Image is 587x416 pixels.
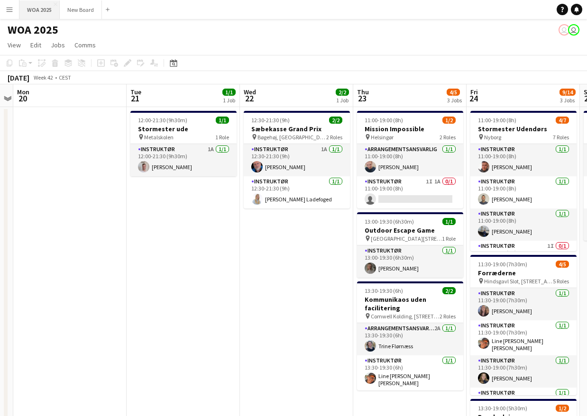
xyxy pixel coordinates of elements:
button: WOA 2025 [19,0,60,19]
span: Comwell Kolding, [STREET_ADDRESS] [371,313,440,320]
app-card-role: Arrangementsansvarlig2A1/113:30-19:30 (6h)Trine Flørnæss [357,323,463,355]
span: Thu [357,88,369,96]
div: 1 Job [223,97,235,104]
div: 3 Jobs [447,97,462,104]
span: 1/1 [216,117,229,124]
a: Edit [27,39,45,51]
app-job-card: 13:00-19:30 (6h30m)1/1Outdoor Escape Game [GEOGRAPHIC_DATA][STREET_ADDRESS][GEOGRAPHIC_DATA]1 Rol... [357,212,463,278]
span: 11:00-19:00 (8h) [478,117,516,124]
span: 2 Roles [440,313,456,320]
span: Comms [74,41,96,49]
span: 24 [469,93,478,104]
span: 4/7 [556,117,569,124]
span: Mon [17,88,29,96]
span: 4/5 [556,261,569,268]
span: 23 [356,93,369,104]
span: [GEOGRAPHIC_DATA][STREET_ADDRESS][GEOGRAPHIC_DATA] [371,235,442,242]
div: 1 Job [336,97,349,104]
span: 1 Role [215,134,229,141]
span: 5 Roles [553,278,569,285]
span: 11:30-19:00 (7h30m) [478,261,527,268]
span: 2/2 [442,287,456,294]
a: View [4,39,25,51]
span: 1/1 [222,89,236,96]
span: 2 Roles [326,134,342,141]
span: 2/2 [336,89,349,96]
a: Comms [71,39,100,51]
app-job-card: 13:30-19:30 (6h)2/2Kommunikaos uden facilitering Comwell Kolding, [STREET_ADDRESS]2 RolesArrangem... [357,281,463,390]
app-card-role: Instruktør1/111:30-19:00 (7h30m)[PERSON_NAME] [470,288,577,320]
h3: Forræderne [470,269,577,277]
span: 1 Role [442,235,456,242]
app-user-avatar: René Sandager [568,24,579,36]
span: 13:30-19:30 (6h) [365,287,403,294]
span: 7 Roles [553,134,569,141]
span: 13:30-19:00 (5h30m) [478,405,527,412]
app-job-card: 11:30-19:00 (7h30m)4/5Forræderne Hindsgavl Slot, [STREET_ADDRESS]5 RolesInstruktør1/111:30-19:00 ... [470,255,577,395]
div: [DATE] [8,73,29,82]
app-card-role: Instruktør1A1/112:00-21:30 (9h30m)[PERSON_NAME] [130,144,237,176]
app-user-avatar: René Sandager [559,24,570,36]
span: 20 [16,93,29,104]
span: Hindsgavl Slot, [STREET_ADDRESS] [484,278,553,285]
span: 1/2 [442,117,456,124]
h3: Kommunikaos uden facilitering [357,295,463,312]
span: 4/5 [447,89,460,96]
app-card-role: Instruktør1I0/111:00-19:00 (8h) [470,241,577,273]
span: Helsingør [371,134,394,141]
app-job-card: 11:00-19:00 (8h)4/7Stormester Udendørs Nyborg7 RolesInstruktør1/111:00-19:00 (8h)[PERSON_NAME]Ins... [470,111,577,251]
span: View [8,41,21,49]
app-card-role: Arrangementsansvarlig1/111:00-19:00 (8h)[PERSON_NAME] [357,144,463,176]
span: 2 Roles [440,134,456,141]
h1: WOA 2025 [8,23,58,37]
h3: Outdoor Escape Game [357,226,463,235]
span: 13:00-19:30 (6h30m) [365,218,414,225]
span: Nyborg [484,134,501,141]
span: 22 [242,93,256,104]
span: Jobs [51,41,65,49]
button: New Board [60,0,102,19]
span: 1/2 [556,405,569,412]
div: CEST [59,74,71,81]
span: Edit [30,41,41,49]
app-card-role: Instruktør1/111:00-19:00 (8h)[PERSON_NAME] [470,144,577,176]
span: 9/14 [559,89,576,96]
app-card-role: Instruktør1/113:30-19:30 (6h)Line [PERSON_NAME] [PERSON_NAME] [357,355,463,390]
span: Bøgehøj, [GEOGRAPHIC_DATA] [257,134,326,141]
span: 1/1 [442,218,456,225]
app-card-role: Instruktør1/112:30-21:30 (9h)[PERSON_NAME] Ladefoged [244,176,350,208]
app-card-role: Instruktør1/111:00-19:00 (8h)[PERSON_NAME] [470,208,577,241]
app-card-role: Instruktør1I1A0/111:00-19:00 (8h) [357,176,463,208]
span: 12:00-21:30 (9h30m) [138,117,187,124]
div: 3 Jobs [560,97,575,104]
app-job-card: 12:00-21:30 (9h30m)1/1Stormester ude Metalskolen1 RoleInstruktør1A1/112:00-21:30 (9h30m)[PERSON_N... [130,111,237,176]
span: Week 42 [31,74,55,81]
h3: Stormester Udendørs [470,125,577,133]
span: Metalskolen [144,134,174,141]
span: 11:00-19:00 (8h) [365,117,403,124]
span: 21 [129,93,141,104]
h3: Stormester ude [130,125,237,133]
app-card-role: Instruktør1/113:00-19:30 (6h30m)[PERSON_NAME] [357,245,463,278]
span: Tue [130,88,141,96]
h3: Mission Impossible [357,125,463,133]
app-card-role: Instruktør1/111:30-19:00 (7h30m)[PERSON_NAME] [470,355,577,388]
app-job-card: 11:00-19:00 (8h)1/2Mission Impossible Helsingør2 RolesArrangementsansvarlig1/111:00-19:00 (8h)[PE... [357,111,463,208]
app-card-role: Instruktør1/111:30-19:00 (7h30m)Line [PERSON_NAME] [PERSON_NAME] [470,320,577,355]
h3: Sæbekasse Grand Prix [244,125,350,133]
app-card-role: Instruktør1A1/112:30-21:30 (9h)[PERSON_NAME] [244,144,350,176]
a: Jobs [47,39,69,51]
app-job-card: 12:30-21:30 (9h)2/2Sæbekasse Grand Prix Bøgehøj, [GEOGRAPHIC_DATA]2 RolesInstruktør1A1/112:30-21:... [244,111,350,208]
span: Wed [244,88,256,96]
app-card-role: Instruktør1/111:00-19:00 (8h)[PERSON_NAME] [470,176,577,208]
span: 2/2 [329,117,342,124]
span: 12:30-21:30 (9h) [251,117,290,124]
span: Fri [470,88,478,96]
